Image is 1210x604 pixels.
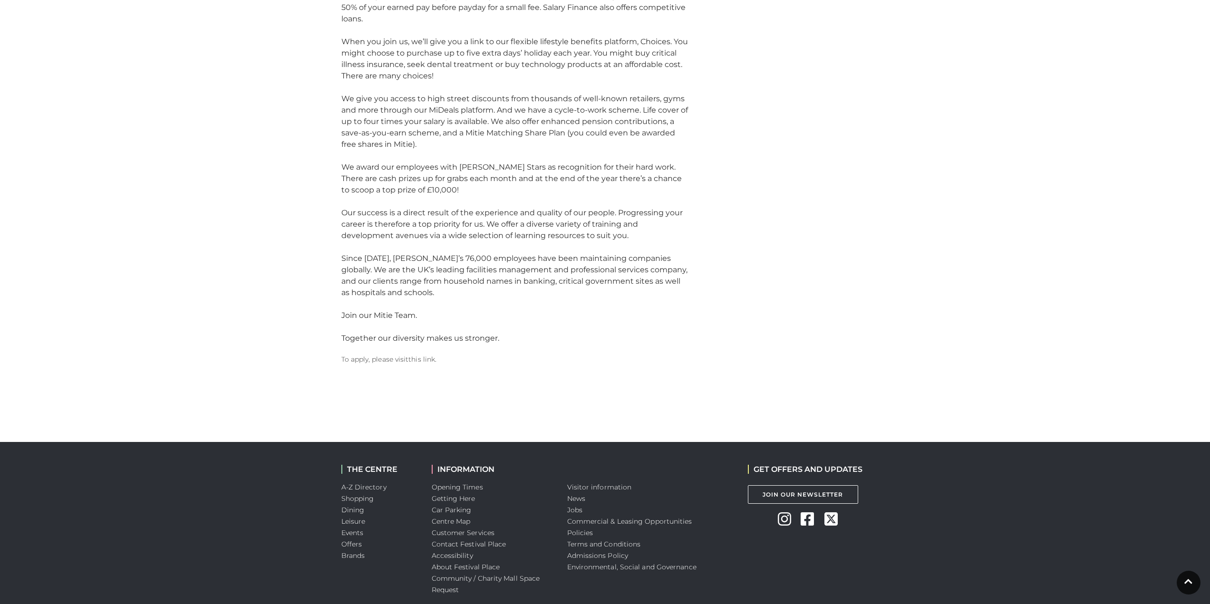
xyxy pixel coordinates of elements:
a: Accessibility [432,551,473,560]
a: Dining [341,506,365,514]
a: Opening Times [432,483,483,491]
div: Join our Mitie Team. [341,310,688,321]
div: Since [DATE], [PERSON_NAME]’s 76,000 employees have been maintaining companies globally. We are t... [341,253,688,298]
a: Shopping [341,494,374,503]
a: Offers [341,540,362,548]
a: Contact Festival Place [432,540,506,548]
a: Leisure [341,517,366,526]
a: Terms and Conditions [567,540,641,548]
a: Environmental, Social and Governance [567,563,697,571]
a: Admissions Policy [567,551,629,560]
a: News [567,494,585,503]
a: this link [408,355,435,364]
div: When you join us, we’ll give you a link to our flexible lifestyle benefits platform, Choices. You... [341,36,688,82]
h2: INFORMATION [432,465,553,474]
a: Customer Services [432,528,495,537]
a: Community / Charity Mall Space Request [432,574,540,594]
a: Commercial & Leasing Opportunities [567,517,692,526]
a: Visitor information [567,483,632,491]
a: About Festival Place [432,563,500,571]
a: Policies [567,528,593,537]
div: We give you access to high street discounts from thousands of well-known retailers, gyms and more... [341,93,688,150]
div: We award our employees with [PERSON_NAME] Stars as recognition for their hard work. There are cas... [341,162,688,196]
a: Jobs [567,506,582,514]
a: Getting Here [432,494,475,503]
a: Brands [341,551,365,560]
h2: GET OFFERS AND UPDATES [748,465,862,474]
a: Join Our Newsletter [748,485,858,504]
a: Car Parking [432,506,472,514]
div: Together our diversity makes us stronger. [341,333,688,344]
a: Events [341,528,364,537]
div: Our success is a direct result of the experience and quality of our people. Progressing your care... [341,207,688,241]
h2: THE CENTRE [341,465,417,474]
p: To apply, please visit . [341,354,688,365]
a: Centre Map [432,517,471,526]
a: A-Z Directory [341,483,387,491]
